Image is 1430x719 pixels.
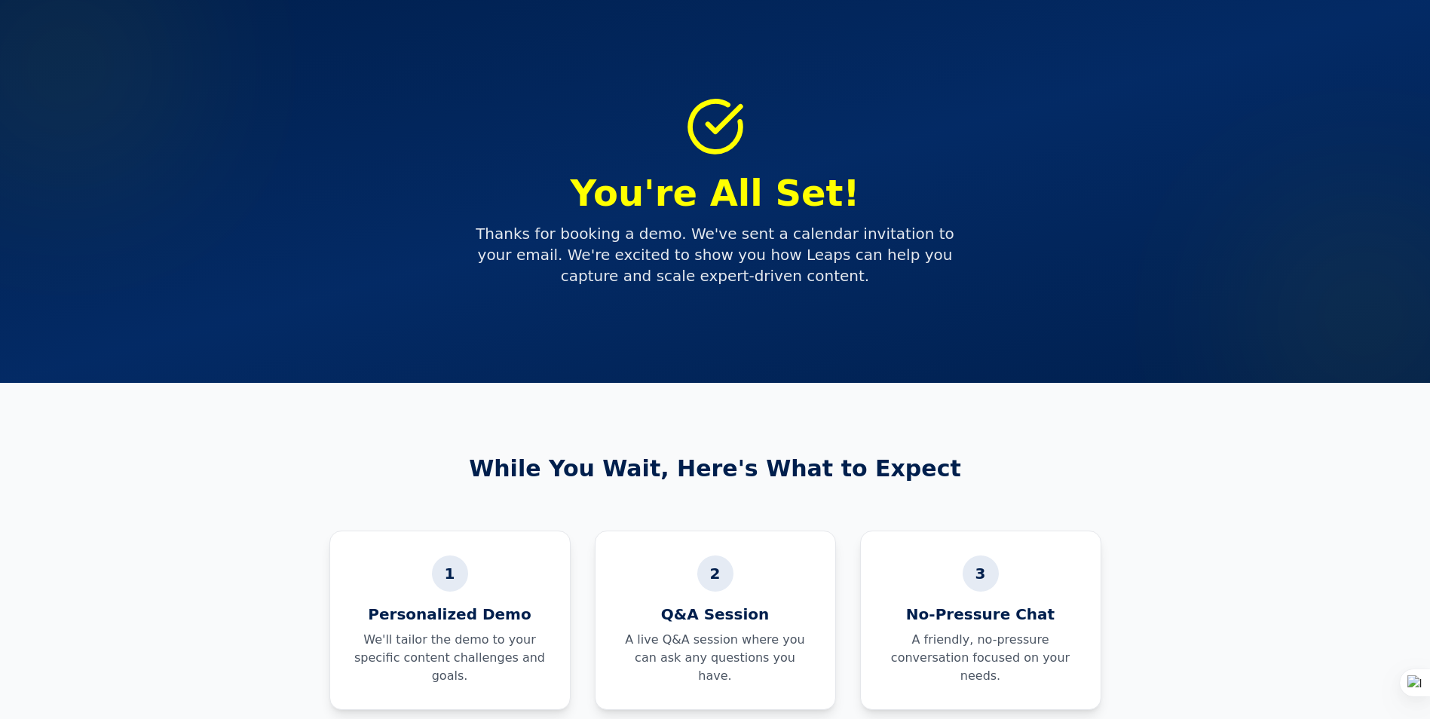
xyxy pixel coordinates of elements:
[620,631,811,685] p: A live Q&A session where you can ask any questions you have.
[885,604,1076,625] h3: No-Pressure Chat
[462,223,969,286] p: Thanks for booking a demo. We've sent a calendar invitation to your email. We're excited to show ...
[432,555,468,592] div: 1
[620,604,811,625] h3: Q&A Session
[354,604,546,625] h3: Personalized Demo
[378,175,1053,211] h1: You're All Set!
[354,631,546,685] p: We'll tailor the demo to your specific content challenges and goals.
[697,555,733,592] div: 2
[329,455,1101,482] h2: While You Wait, Here's What to Expect
[885,631,1076,685] p: A friendly, no-pressure conversation focused on your needs.
[963,555,999,592] div: 3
